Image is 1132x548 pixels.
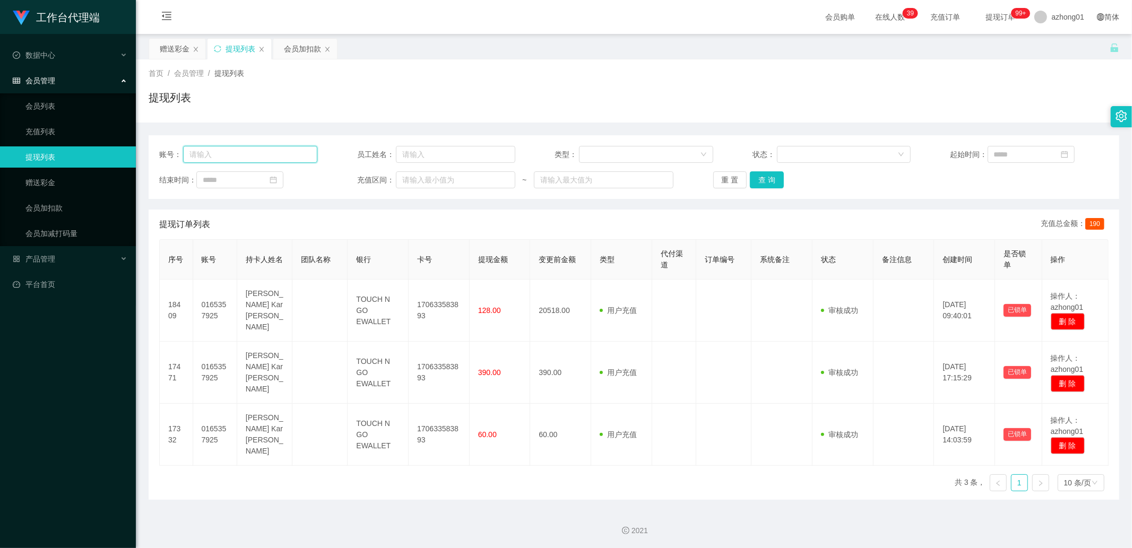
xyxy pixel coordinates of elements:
span: 审核成功 [821,306,858,315]
sup: 1012 [1011,8,1030,19]
input: 请输入最大值为 [534,171,673,188]
i: 图标: menu-fold [149,1,185,34]
a: 会员加减打码量 [25,223,127,244]
span: 提现列表 [214,69,244,77]
span: 状态 [821,255,836,264]
span: 充值区间： [357,175,396,186]
span: 审核成功 [821,368,858,377]
span: 操作人：azhong01 [1051,416,1084,436]
img: logo.9652507e.png [13,11,30,25]
span: 员工姓名： [357,149,396,160]
span: 是否锁单 [1004,249,1026,269]
a: 提现列表 [25,146,127,168]
a: 会员列表 [25,95,127,117]
input: 请输入 [183,146,317,163]
i: 图标: down [1092,480,1098,487]
span: 起始时间： [950,149,988,160]
span: 在线人数 [870,13,910,21]
div: 10 条/页 [1064,475,1091,491]
span: 60.00 [478,430,497,439]
span: 会员管理 [13,76,55,85]
i: 图标: close [258,46,265,53]
td: TOUCH N GO EWALLET [348,280,409,342]
span: 账号 [202,255,217,264]
i: 图标: copyright [622,527,629,534]
span: ~ [515,175,534,186]
td: [DATE] 14:03:59 [934,404,995,466]
td: TOUCH N GO EWALLET [348,404,409,466]
span: 提现订单列表 [159,218,210,231]
span: 提现金额 [478,255,508,264]
span: / [208,69,210,77]
span: 结束时间： [159,175,196,186]
p: 9 [910,8,914,19]
span: 持卡人姓名 [246,255,283,264]
i: 图标: global [1097,13,1104,21]
td: [PERSON_NAME] Kar [PERSON_NAME] [237,280,292,342]
i: 图标: down [898,151,904,159]
button: 删 除 [1051,313,1085,330]
span: 代付渠道 [661,249,683,269]
span: 银行 [356,255,371,264]
span: 操作人：azhong01 [1051,354,1084,373]
li: 共 3 条， [955,474,986,491]
div: 会员加扣款 [284,39,321,59]
span: 创建时间 [943,255,972,264]
button: 已锁单 [1004,304,1031,317]
span: 会员管理 [174,69,204,77]
i: 图标: right [1038,480,1044,486]
div: 赠送彩金 [160,39,189,59]
h1: 提现列表 [149,90,191,106]
i: 图标: down [701,151,707,159]
span: 128.00 [478,306,501,315]
td: 20518.00 [530,280,591,342]
span: 审核成功 [821,430,858,439]
span: 操作 [1051,255,1066,264]
span: 充值订单 [925,13,965,21]
span: 变更前金额 [539,255,576,264]
i: 图标: unlock [1110,43,1119,53]
i: 图标: close [324,46,331,53]
td: 17332 [160,404,193,466]
a: 充值列表 [25,121,127,142]
sup: 39 [903,8,918,19]
td: 0165357925 [193,342,237,404]
td: 0165357925 [193,280,237,342]
div: 提现列表 [226,39,255,59]
input: 请输入最小值为 [396,171,515,188]
input: 请输入 [396,146,515,163]
a: 会员加扣款 [25,197,127,219]
td: 170633583893 [409,280,470,342]
a: 1 [1012,475,1027,491]
a: 工作台代理端 [13,13,100,21]
span: 账号： [159,149,183,160]
span: 用户充值 [600,368,637,377]
button: 已锁单 [1004,428,1031,441]
i: 图标: sync [214,45,221,53]
span: 卡号 [417,255,432,264]
span: 序号 [168,255,183,264]
td: 390.00 [530,342,591,404]
td: 18409 [160,280,193,342]
i: 图标: setting [1116,110,1127,122]
span: 团队名称 [301,255,331,264]
div: 2021 [144,525,1124,536]
td: [DATE] 09:40:01 [934,280,995,342]
button: 已锁单 [1004,366,1031,379]
i: 图标: check-circle-o [13,51,20,59]
td: 170633583893 [409,404,470,466]
li: 下一页 [1032,474,1049,491]
i: 图标: appstore-o [13,255,20,263]
span: 备注信息 [882,255,912,264]
td: 170633583893 [409,342,470,404]
i: 图标: left [995,480,1001,486]
span: 数据中心 [13,51,55,59]
span: 系统备注 [760,255,790,264]
span: 用户充值 [600,306,637,315]
td: 17471 [160,342,193,404]
td: 0165357925 [193,404,237,466]
span: 首页 [149,69,163,77]
button: 查 询 [750,171,784,188]
span: 产品管理 [13,255,55,263]
i: 图标: close [193,46,199,53]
